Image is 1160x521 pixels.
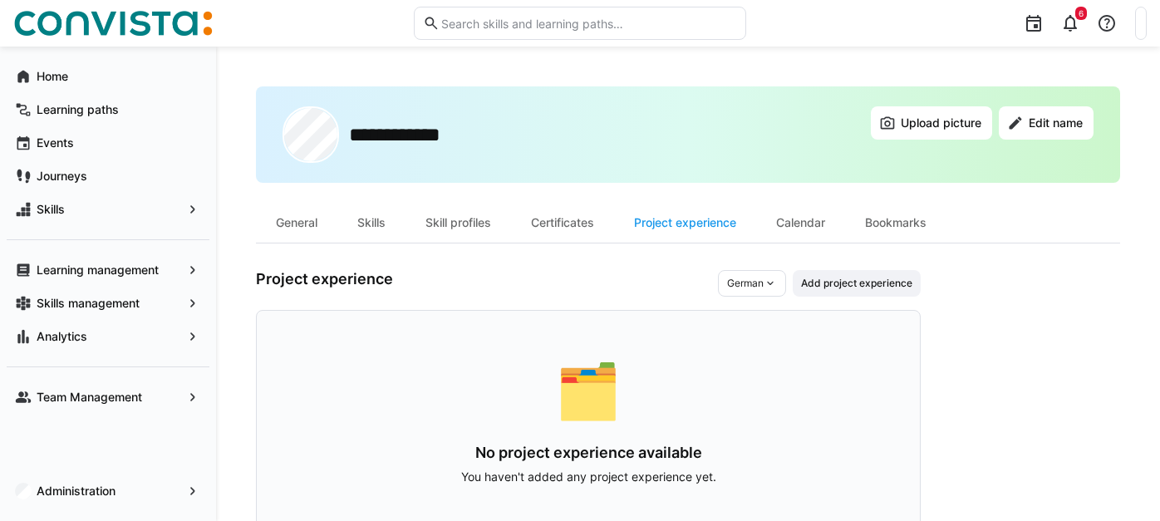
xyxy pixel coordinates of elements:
[727,277,764,290] span: German
[1026,115,1085,131] span: Edit name
[799,277,914,290] span: Add project experience
[337,203,406,243] div: Skills
[256,203,337,243] div: General
[793,270,921,297] button: Add project experience
[511,203,614,243] div: Certificates
[845,203,946,243] div: Bookmarks
[310,364,867,417] div: 🗂️
[614,203,756,243] div: Project experience
[999,106,1094,140] button: Edit name
[256,270,718,297] h3: Project experience
[898,115,984,131] span: Upload picture
[310,444,867,462] h3: No project experience available
[871,106,992,140] button: Upload picture
[406,203,511,243] div: Skill profiles
[440,16,737,31] input: Search skills and learning paths…
[756,203,845,243] div: Calendar
[310,469,867,485] p: You haven't added any project experience yet.
[1079,8,1084,18] span: 6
